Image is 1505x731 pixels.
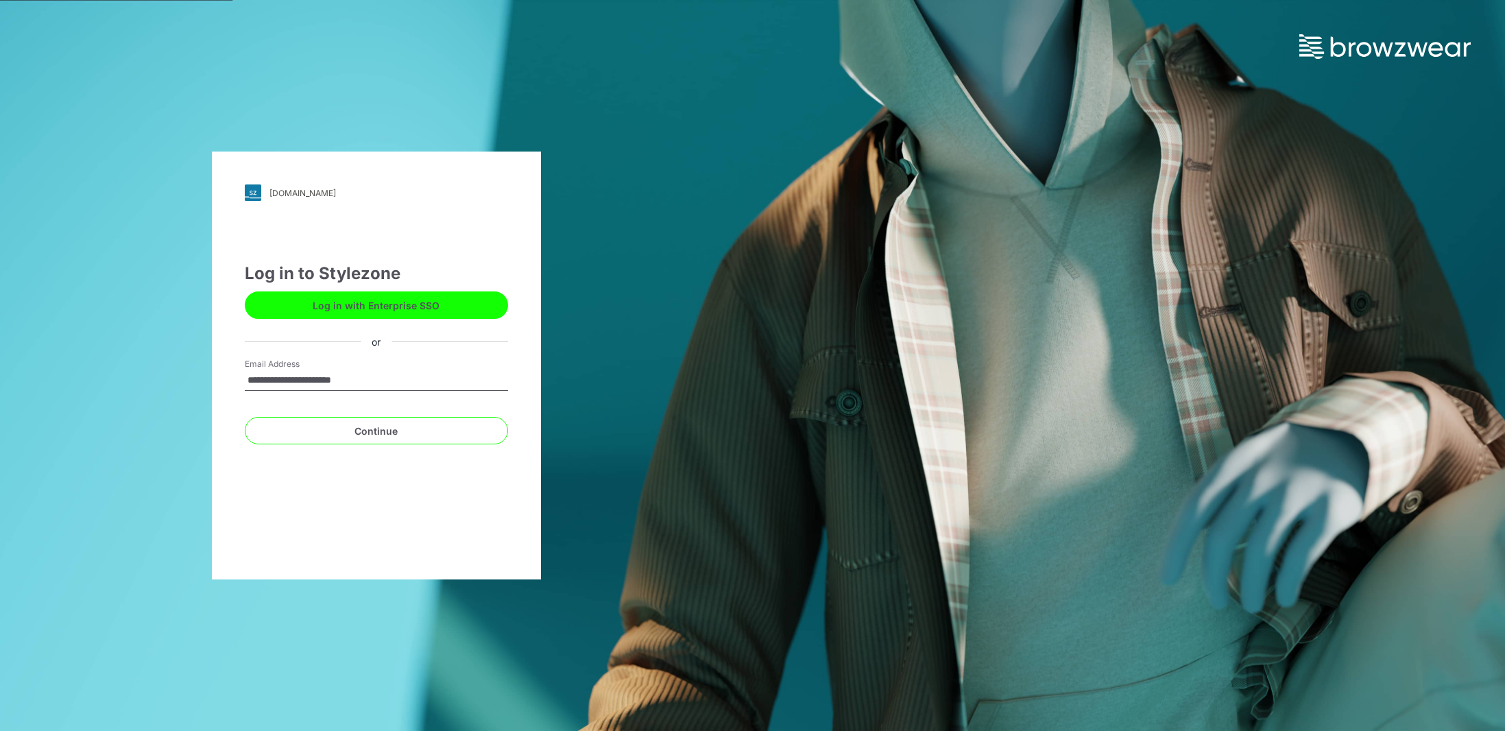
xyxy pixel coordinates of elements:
[1299,34,1471,59] img: browzwear-logo.73288ffb.svg
[245,358,341,370] label: Email Address
[245,291,508,319] button: Log in with Enterprise SSO
[361,334,392,348] div: or
[245,184,261,201] img: svg+xml;base64,PHN2ZyB3aWR0aD0iMjgiIGhlaWdodD0iMjgiIHZpZXdCb3g9IjAgMCAyOCAyOCIgZmlsbD0ibm9uZSIgeG...
[245,184,508,201] a: [DOMAIN_NAME]
[269,188,336,198] div: [DOMAIN_NAME]
[245,261,508,286] div: Log in to Stylezone
[245,417,508,444] button: Continue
